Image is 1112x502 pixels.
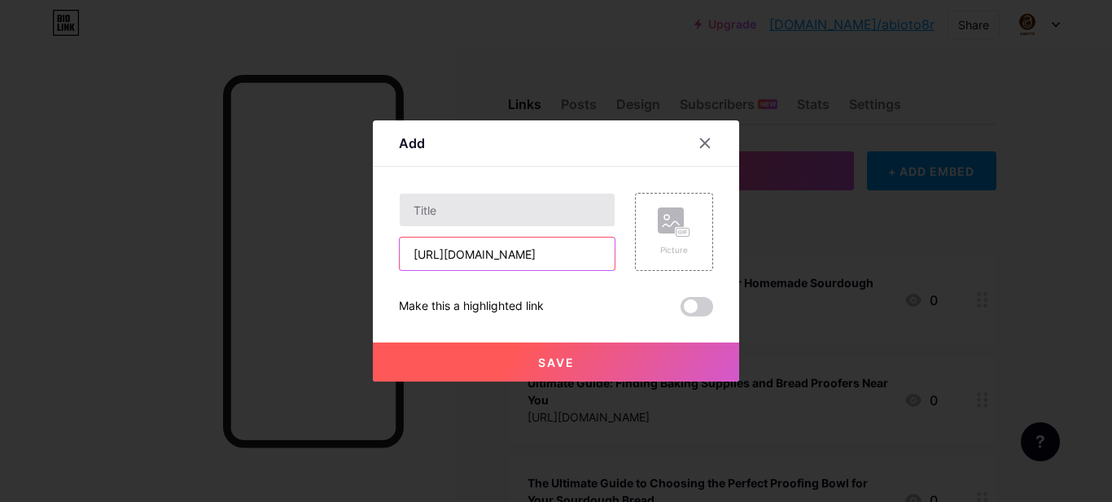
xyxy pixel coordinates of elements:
span: Save [538,356,575,369]
button: Save [373,343,739,382]
div: Make this a highlighted link [399,297,544,316]
input: Title [400,194,615,226]
div: Add [399,133,425,153]
div: Picture [658,244,690,256]
input: URL [400,238,615,270]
